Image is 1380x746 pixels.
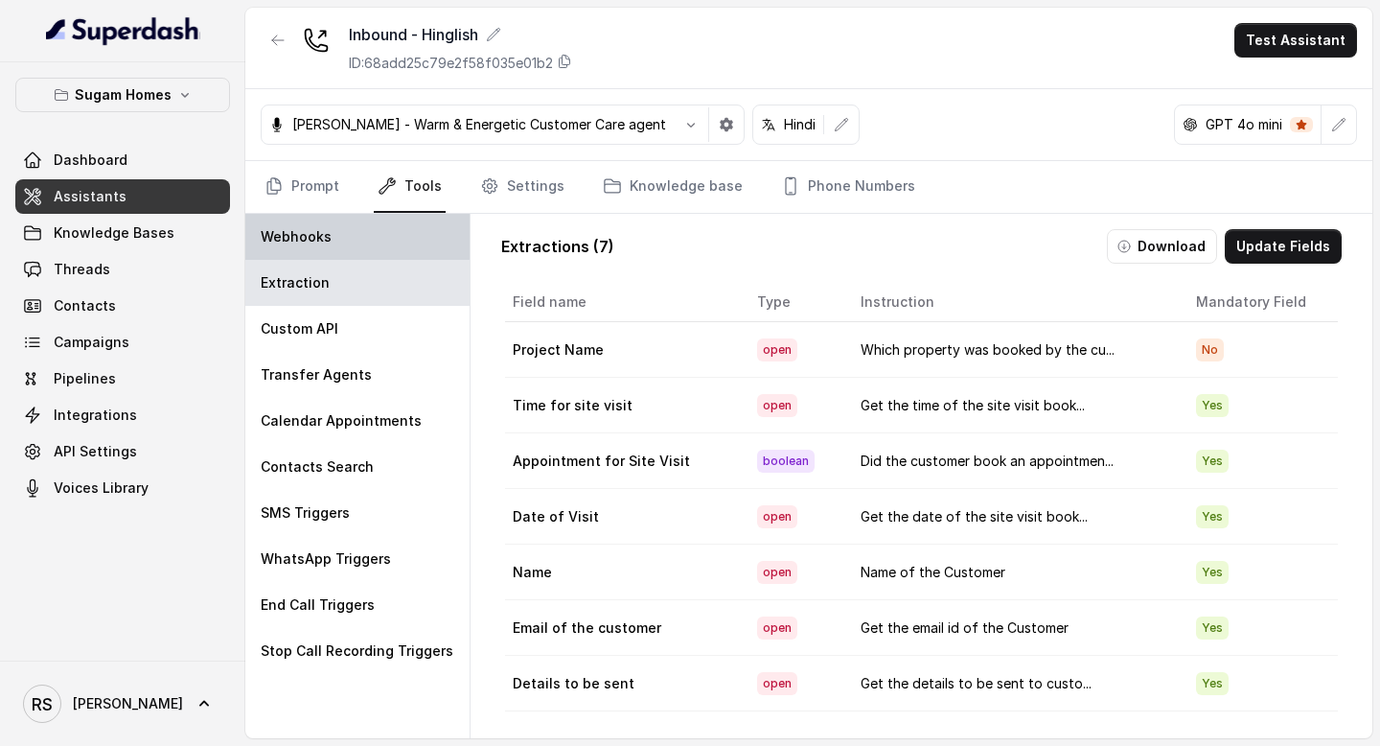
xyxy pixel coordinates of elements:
[15,179,230,214] a: Assistants
[261,319,338,338] p: Custom API
[15,398,230,432] a: Integrations
[261,161,1357,213] nav: Tabs
[845,489,1181,545] td: Get the date of the site visit book...
[505,489,741,545] td: Date of Visit
[505,433,741,489] td: Appointment for Site Visit
[1107,229,1217,264] button: Download
[261,227,332,246] p: Webhooks
[73,694,183,713] span: [PERSON_NAME]
[845,656,1181,711] td: Get the details to be sent to custo...
[54,151,127,170] span: Dashboard
[1196,338,1224,361] span: No
[505,545,741,600] td: Name
[261,273,330,292] p: Extraction
[505,600,741,656] td: Email of the customer
[757,561,797,584] span: open
[757,505,797,528] span: open
[1234,23,1357,58] button: Test Assistant
[54,260,110,279] span: Threads
[261,549,391,569] p: WhatsApp Triggers
[757,450,815,473] span: boolean
[505,322,741,378] td: Project Name
[1196,672,1229,695] span: Yes
[757,672,797,695] span: open
[1183,117,1198,132] svg: openai logo
[15,434,230,469] a: API Settings
[261,161,343,213] a: Prompt
[292,115,666,134] p: [PERSON_NAME] - Warm & Energetic Customer Care agent
[54,442,137,461] span: API Settings
[261,457,374,477] p: Contacts Search
[505,656,741,711] td: Details to be sent
[777,161,919,213] a: Phone Numbers
[1181,283,1338,322] th: Mandatory Field
[845,600,1181,656] td: Get the email id of the Customer
[261,595,375,615] p: End Call Triggers
[15,471,230,505] a: Voices Library
[1196,505,1229,528] span: Yes
[15,216,230,250] a: Knowledge Bases
[476,161,568,213] a: Settings
[54,333,129,352] span: Campaigns
[845,378,1181,433] td: Get the time of the site visit book...
[1196,617,1229,640] span: Yes
[505,283,741,322] th: Field name
[845,545,1181,600] td: Name of the Customer
[15,289,230,323] a: Contacts
[784,115,816,134] p: Hindi
[757,394,797,417] span: open
[501,235,614,258] p: Extractions ( 7 )
[54,296,116,315] span: Contacts
[845,283,1181,322] th: Instruction
[1196,394,1229,417] span: Yes
[349,54,553,73] p: ID: 68add25c79e2f58f035e01b2
[505,378,741,433] td: Time for site visit
[845,433,1181,489] td: Did the customer book an appointmen...
[15,143,230,177] a: Dashboard
[54,223,174,243] span: Knowledge Bases
[599,161,747,213] a: Knowledge base
[261,641,453,661] p: Stop Call Recording Triggers
[1206,115,1282,134] p: GPT 4o mini
[1225,229,1342,264] button: Update Fields
[15,361,230,396] a: Pipelines
[54,369,116,388] span: Pipelines
[75,83,172,106] p: Sugam Homes
[261,411,422,431] p: Calendar Appointments
[742,283,845,322] th: Type
[757,338,797,361] span: open
[54,187,126,206] span: Assistants
[374,161,446,213] a: Tools
[261,503,350,523] p: SMS Triggers
[54,478,149,498] span: Voices Library
[15,677,230,731] a: [PERSON_NAME]
[15,325,230,360] a: Campaigns
[349,23,572,46] div: Inbound - Hinglish
[32,694,53,714] text: RS
[757,617,797,640] span: open
[845,322,1181,378] td: Which property was booked by the cu...
[46,15,200,46] img: light.svg
[54,406,137,425] span: Integrations
[15,78,230,112] button: Sugam Homes
[1196,561,1229,584] span: Yes
[1196,450,1229,473] span: Yes
[261,365,372,385] p: Transfer Agents
[15,252,230,287] a: Threads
